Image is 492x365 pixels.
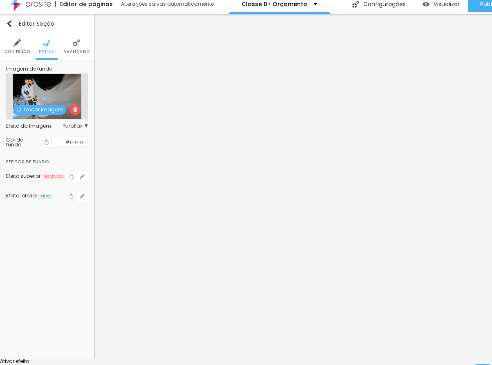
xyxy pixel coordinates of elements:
[6,193,37,198] div: Efeito inferior
[73,39,80,46] img: Icone
[63,50,89,54] span: Avançado
[63,124,88,128] span: Parallax
[4,50,30,54] span: Conteúdo
[13,39,21,46] img: Icone
[6,20,13,27] img: Icone
[73,107,78,112] img: Icone
[42,174,65,180] span: DESATIVADO
[6,137,38,147] div: Cor de fundo
[13,105,66,115] span: Trocar imagem
[39,50,55,54] span: Estilo
[352,1,359,8] img: Icone
[43,39,50,46] img: Icone
[423,1,429,8] img: view-1.svg
[16,107,21,112] img: Icone
[6,152,88,167] div: Efeitos de fundo
[6,174,40,179] div: Efeito superior
[6,66,88,71] div: Imagem de fundo
[242,1,307,7] p: Classe B+ Orçamento
[6,20,54,27] div: Editar Seção
[121,2,215,7] div: Alterações salvas automaticamente
[39,194,52,199] span: ATIVO
[55,1,113,7] div: Editor de páginas
[434,1,460,7] span: Visualizar
[6,157,49,166] div: Efeitos de fundo
[6,124,63,128] div: Efeito da Imagem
